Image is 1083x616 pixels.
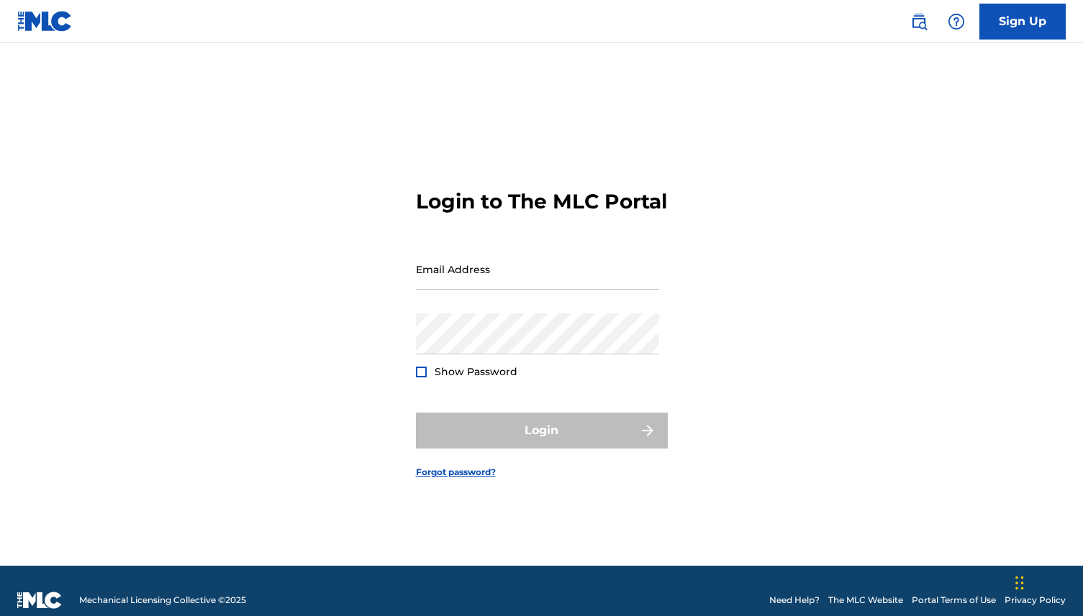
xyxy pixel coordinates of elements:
[416,189,667,214] h3: Login to The MLC Portal
[912,594,996,607] a: Portal Terms of Use
[910,13,928,30] img: search
[435,365,517,378] span: Show Password
[979,4,1066,40] a: Sign Up
[905,7,933,36] a: Public Search
[1011,547,1083,616] iframe: Chat Widget
[769,594,820,607] a: Need Help?
[948,13,965,30] img: help
[1015,561,1024,604] div: Drag
[828,594,903,607] a: The MLC Website
[17,11,73,32] img: MLC Logo
[416,466,496,479] a: Forgot password?
[79,594,246,607] span: Mechanical Licensing Collective © 2025
[1005,594,1066,607] a: Privacy Policy
[942,7,971,36] div: Help
[17,592,62,609] img: logo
